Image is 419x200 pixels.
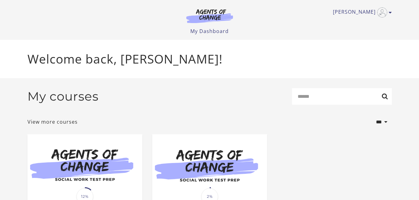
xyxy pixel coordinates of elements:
[27,89,99,104] h2: My courses
[190,28,229,35] a: My Dashboard
[333,7,389,17] a: Toggle menu
[27,118,78,126] a: View more courses
[27,50,392,68] p: Welcome back, [PERSON_NAME]!
[180,9,240,23] img: Agents of Change Logo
